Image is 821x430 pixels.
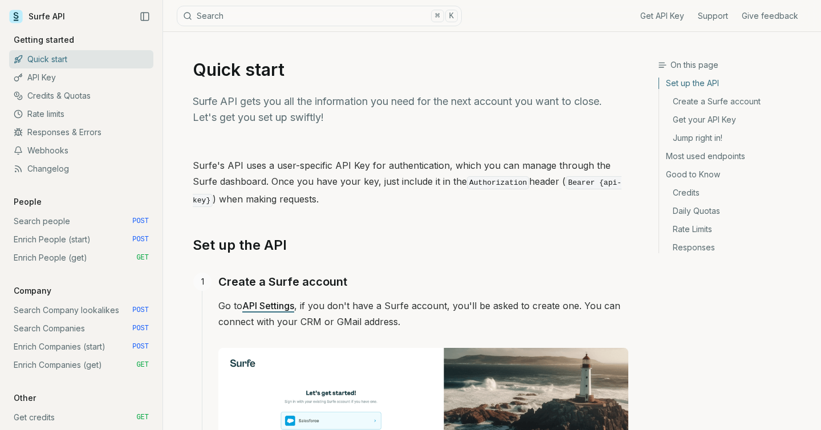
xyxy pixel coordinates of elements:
[9,338,153,356] a: Enrich Companies (start) POST
[193,94,628,125] p: Surfe API gets you all the information you need for the next account you want to close. Let's get...
[659,184,812,202] a: Credits
[659,129,812,147] a: Jump right in!
[193,59,628,80] h1: Quick start
[445,10,458,22] kbd: K
[9,319,153,338] a: Search Companies POST
[9,105,153,123] a: Rate limits
[698,10,728,22] a: Support
[218,298,628,330] p: Go to , if you don't have a Surfe account, you'll be asked to create one. You can connect with yo...
[9,285,56,297] p: Company
[136,8,153,25] button: Collapse Sidebar
[742,10,798,22] a: Give feedback
[9,356,153,374] a: Enrich Companies (get) GET
[659,202,812,220] a: Daily Quotas
[9,249,153,267] a: Enrich People (get) GET
[132,342,149,351] span: POST
[132,217,149,226] span: POST
[467,176,529,189] code: Authorization
[659,238,812,253] a: Responses
[132,235,149,244] span: POST
[9,160,153,178] a: Changelog
[658,59,812,71] h3: On this page
[132,324,149,333] span: POST
[9,123,153,141] a: Responses & Errors
[132,306,149,315] span: POST
[177,6,462,26] button: Search⌘K
[136,413,149,422] span: GET
[640,10,684,22] a: Get API Key
[136,360,149,370] span: GET
[659,92,812,111] a: Create a Surfe account
[9,50,153,68] a: Quick start
[659,78,812,92] a: Set up the API
[9,34,79,46] p: Getting started
[9,301,153,319] a: Search Company lookalikes POST
[9,8,65,25] a: Surfe API
[431,10,444,22] kbd: ⌘
[9,141,153,160] a: Webhooks
[9,230,153,249] a: Enrich People (start) POST
[242,300,294,311] a: API Settings
[659,111,812,129] a: Get your API Key
[193,157,628,209] p: Surfe's API uses a user-specific API Key for authentication, which you can manage through the Sur...
[9,212,153,230] a: Search people POST
[136,253,149,262] span: GET
[9,408,153,427] a: Get credits GET
[9,392,40,404] p: Other
[193,236,287,254] a: Set up the API
[9,68,153,87] a: API Key
[659,220,812,238] a: Rate Limits
[9,87,153,105] a: Credits & Quotas
[9,196,46,208] p: People
[218,273,347,291] a: Create a Surfe account
[659,165,812,184] a: Good to Know
[659,147,812,165] a: Most used endpoints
